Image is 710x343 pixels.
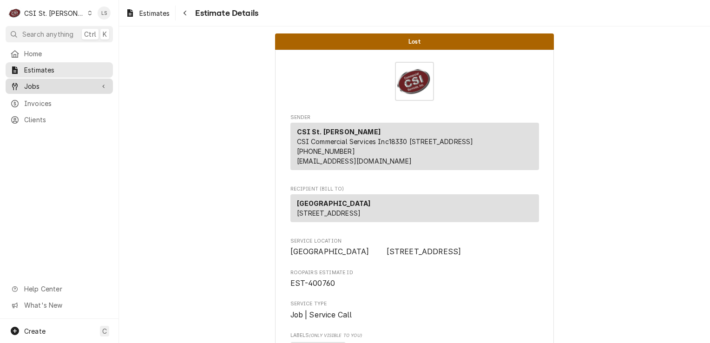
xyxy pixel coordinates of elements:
div: Estimate Sender [290,114,539,174]
a: [EMAIL_ADDRESS][DOMAIN_NAME] [297,157,412,165]
span: Jobs [24,81,94,91]
span: Estimates [24,65,108,75]
a: [PHONE_NUMBER] [297,147,355,155]
span: Home [24,49,108,59]
div: LS [98,7,111,20]
span: C [102,326,107,336]
strong: CSI St. [PERSON_NAME] [297,128,381,136]
span: Roopairs Estimate ID [290,269,539,277]
div: Roopairs Estimate ID [290,269,539,289]
span: Sender [290,114,539,121]
div: Estimate Recipient [290,185,539,226]
span: Labels [290,332,539,339]
span: Create [24,327,46,335]
span: CSI Commercial Services Inc18330 [STREET_ADDRESS] [297,138,473,145]
span: Service Type [290,310,539,321]
span: EST-400760 [290,279,335,288]
a: Go to Jobs [6,79,113,94]
button: Search anythingCtrlK [6,26,113,42]
span: (Only Visible to You) [309,333,362,338]
a: Go to What's New [6,297,113,313]
div: Recipient (Bill To) [290,194,539,226]
span: What's New [24,300,107,310]
span: Search anything [22,29,73,39]
a: Home [6,46,113,61]
span: Clients [24,115,108,125]
span: Recipient (Bill To) [290,185,539,193]
span: [GEOGRAPHIC_DATA] [STREET_ADDRESS] [290,247,461,256]
div: Lindsay Stover's Avatar [98,7,111,20]
div: CSI St. [PERSON_NAME] [24,8,85,18]
strong: [GEOGRAPHIC_DATA] [297,199,371,207]
div: C [8,7,21,20]
a: Estimates [122,6,173,21]
div: Sender [290,123,539,170]
span: Service Type [290,300,539,308]
a: Clients [6,112,113,127]
a: Invoices [6,96,113,111]
a: Estimates [6,62,113,78]
span: Help Center [24,284,107,294]
span: Service Location [290,237,539,245]
span: Estimate Details [192,7,258,20]
span: Ctrl [84,29,96,39]
div: Service Type [290,300,539,320]
div: Recipient (Bill To) [290,194,539,222]
div: CSI St. Louis's Avatar [8,7,21,20]
span: K [103,29,107,39]
div: Status [275,33,554,50]
a: Go to Help Center [6,281,113,297]
span: Invoices [24,99,108,108]
img: Logo [395,62,434,101]
span: Job | Service Call [290,310,352,319]
span: Lost [408,39,421,45]
button: Navigate back [177,6,192,20]
span: Estimates [139,8,170,18]
span: Roopairs Estimate ID [290,278,539,289]
div: Sender [290,123,539,174]
span: Service Location [290,246,539,257]
div: Service Location [290,237,539,257]
span: [STREET_ADDRESS] [297,209,361,217]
